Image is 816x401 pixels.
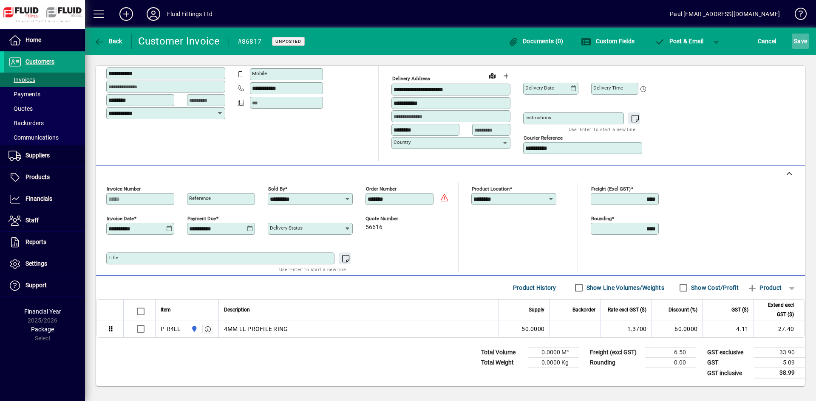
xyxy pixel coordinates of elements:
[8,105,33,112] span: Quotes
[756,34,779,49] button: Cancel
[25,260,47,267] span: Settings
[138,34,220,48] div: Customer Invoice
[585,283,664,292] label: Show Line Volumes/Weights
[4,73,85,87] a: Invoices
[669,305,697,314] span: Discount (%)
[161,305,171,314] span: Item
[279,264,346,274] mat-hint: Use 'Enter' to start a new line
[477,348,528,358] td: Total Volume
[506,34,566,49] button: Documents (0)
[4,188,85,210] a: Financials
[25,36,41,43] span: Home
[8,91,40,98] span: Payments
[521,325,544,333] span: 50.0000
[8,76,35,83] span: Invoices
[743,280,786,295] button: Product
[252,70,267,76] mat-label: Mobile
[569,124,635,134] mat-hint: Use 'Enter' to start a new line
[499,69,513,83] button: Choose address
[4,101,85,116] a: Quotes
[670,7,780,21] div: Paul [EMAIL_ADDRESS][DOMAIN_NAME]
[689,283,739,292] label: Show Cost/Profit
[8,134,59,141] span: Communications
[366,186,397,192] mat-label: Order number
[650,34,708,49] button: Post & Email
[788,2,805,29] a: Knowledge Base
[94,38,122,45] span: Back
[4,145,85,166] a: Suppliers
[31,326,54,333] span: Package
[731,305,748,314] span: GST ($)
[703,348,754,358] td: GST exclusive
[758,34,776,48] span: Cancel
[161,325,181,333] div: P-R4LL
[652,320,703,337] td: 60.0000
[591,186,631,192] mat-label: Freight (excl GST)
[525,115,551,121] mat-label: Instructions
[669,38,673,45] span: P
[525,85,554,91] mat-label: Delivery date
[759,300,794,319] span: Extend excl GST ($)
[140,6,167,22] button: Profile
[4,30,85,51] a: Home
[747,281,782,294] span: Product
[189,195,211,201] mat-label: Reference
[4,210,85,231] a: Staff
[754,368,805,379] td: 38.99
[572,305,595,314] span: Backorder
[524,135,563,141] mat-label: Courier Reference
[108,255,118,261] mat-label: Title
[754,320,805,337] td: 27.40
[4,116,85,130] a: Backorders
[754,358,805,368] td: 5.09
[4,232,85,253] a: Reports
[189,324,198,334] span: AUCKLAND
[107,186,141,192] mat-label: Invoice number
[268,186,285,192] mat-label: Sold by
[792,34,809,49] button: Save
[4,275,85,296] a: Support
[25,217,39,224] span: Staff
[25,174,50,180] span: Products
[754,348,805,358] td: 33.90
[4,87,85,101] a: Payments
[586,358,645,368] td: Rounding
[586,348,645,358] td: Freight (excl GST)
[394,139,411,145] mat-label: Country
[85,34,132,49] app-page-header-button: Back
[606,325,646,333] div: 1.3700
[275,39,301,44] span: Unposted
[167,7,212,21] div: Fluid Fittings Ltd
[510,280,560,295] button: Product History
[8,120,44,126] span: Backorders
[113,6,140,22] button: Add
[25,195,52,202] span: Financials
[472,186,510,192] mat-label: Product location
[365,224,382,231] span: 56616
[703,368,754,379] td: GST inclusive
[513,281,556,294] span: Product History
[794,34,807,48] span: ave
[4,167,85,188] a: Products
[365,216,416,222] span: Quote number
[654,38,704,45] span: ost & Email
[794,38,797,45] span: S
[528,348,579,358] td: 0.0000 M³
[92,34,125,49] button: Back
[581,38,635,45] span: Custom Fields
[508,38,564,45] span: Documents (0)
[107,216,134,222] mat-label: Invoice date
[645,358,696,368] td: 0.00
[591,216,612,222] mat-label: Rounding
[579,34,637,49] button: Custom Fields
[24,308,61,315] span: Financial Year
[4,130,85,145] a: Communications
[529,305,544,314] span: Supply
[224,305,250,314] span: Description
[645,348,696,358] td: 6.50
[485,69,499,82] a: View on map
[270,225,303,231] mat-label: Delivery status
[25,152,50,159] span: Suppliers
[528,358,579,368] td: 0.0000 Kg
[703,358,754,368] td: GST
